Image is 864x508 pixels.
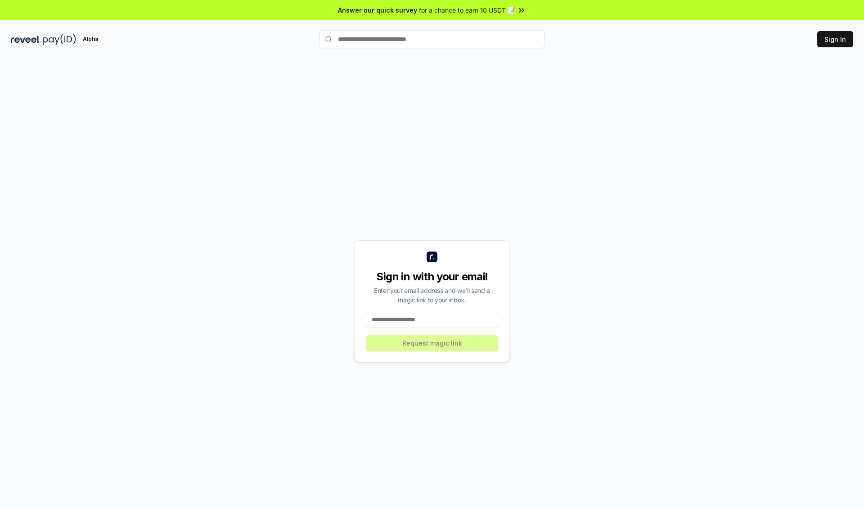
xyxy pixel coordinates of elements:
div: Alpha [78,34,103,45]
div: Enter your email address and we’ll send a magic link to your inbox. [366,286,498,305]
img: pay_id [43,34,76,45]
span: Answer our quick survey [338,5,417,15]
img: logo_small [427,252,437,262]
div: Sign in with your email [366,270,498,284]
span: for a chance to earn 10 USDT 📝 [419,5,515,15]
img: reveel_dark [11,34,41,45]
button: Sign In [817,31,853,47]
